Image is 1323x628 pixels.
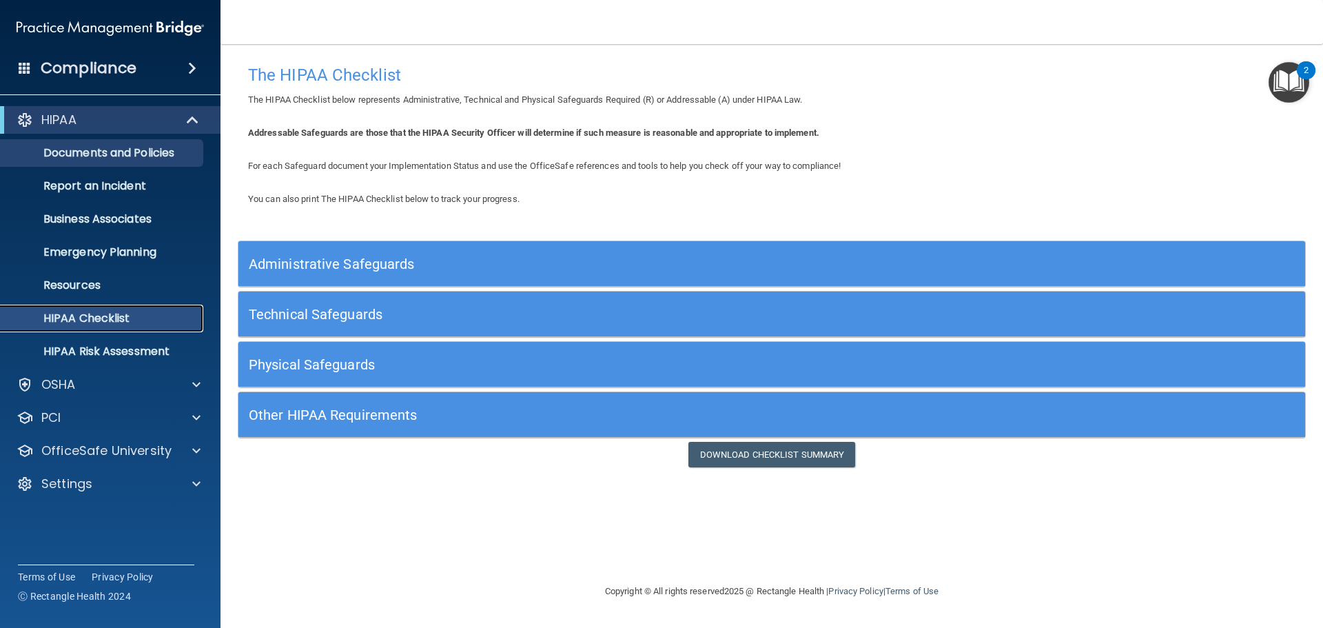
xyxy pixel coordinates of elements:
button: Open Resource Center, 2 new notifications [1269,62,1309,103]
a: OfficeSafe University [17,443,201,459]
a: Privacy Policy [92,570,154,584]
div: 2 [1304,70,1309,88]
a: Privacy Policy [828,586,883,596]
p: Resources [9,278,197,292]
p: HIPAA Risk Assessment [9,345,197,358]
h5: Physical Safeguards [249,357,1028,372]
a: Download Checklist Summary [688,442,856,467]
a: PCI [17,409,201,426]
a: Terms of Use [18,570,75,584]
h4: Compliance [41,59,136,78]
h5: Other HIPAA Requirements [249,407,1028,423]
a: HIPAA [17,112,200,128]
span: Ⓒ Rectangle Health 2024 [18,589,131,603]
p: HIPAA [41,112,76,128]
div: Copyright © All rights reserved 2025 @ Rectangle Health | | [520,569,1023,614]
p: Business Associates [9,212,197,226]
p: Emergency Planning [9,245,197,259]
iframe: Drift Widget Chat Controller [1085,530,1306,585]
p: HIPAA Checklist [9,312,197,325]
img: PMB logo [17,14,204,42]
b: Addressable Safeguards are those that the HIPAA Security Officer will determine if such measure i... [248,128,819,138]
span: For each Safeguard document your Implementation Status and use the OfficeSafe references and tool... [248,161,841,171]
p: OSHA [41,376,76,393]
p: Documents and Policies [9,146,197,160]
p: OfficeSafe University [41,443,172,459]
a: OSHA [17,376,201,393]
h5: Administrative Safeguards [249,256,1028,272]
h4: The HIPAA Checklist [248,66,1295,84]
span: The HIPAA Checklist below represents Administrative, Technical and Physical Safeguards Required (... [248,94,803,105]
a: Settings [17,476,201,492]
a: Terms of Use [885,586,939,596]
p: PCI [41,409,61,426]
span: You can also print The HIPAA Checklist below to track your progress. [248,194,520,204]
h5: Technical Safeguards [249,307,1028,322]
p: Settings [41,476,92,492]
p: Report an Incident [9,179,197,193]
